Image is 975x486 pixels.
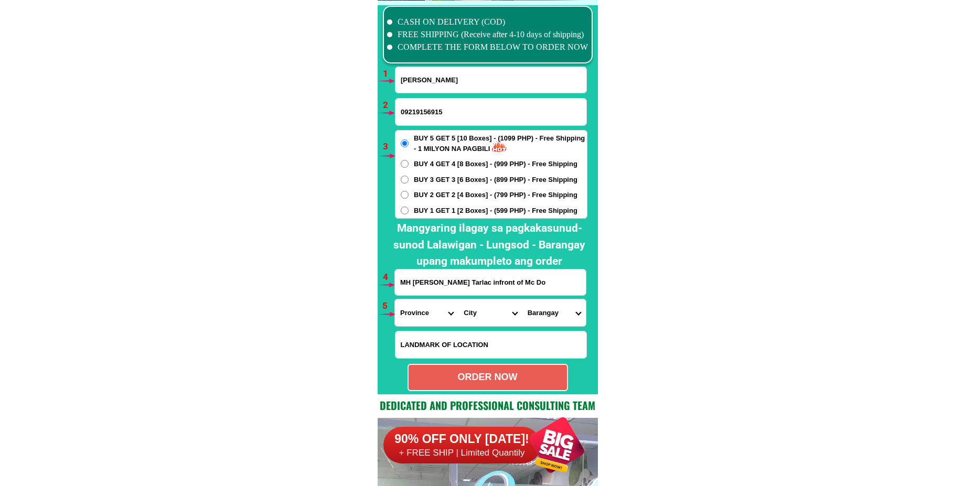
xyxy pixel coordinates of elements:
h6: 4 [383,271,395,284]
span: BUY 4 GET 4 [8 Boxes] - (999 PHP) - Free Shipping [414,159,577,169]
span: BUY 2 GET 2 [4 Boxes] - (799 PHP) - Free Shipping [414,190,577,200]
input: BUY 2 GET 2 [4 Boxes] - (799 PHP) - Free Shipping [401,191,409,199]
h6: 3 [383,140,395,154]
input: BUY 1 GET 1 [2 Boxes] - (599 PHP) - Free Shipping [401,207,409,214]
h6: 1 [383,67,395,81]
input: Input full_name [395,67,586,93]
span: BUY 3 GET 3 [6 Boxes] - (899 PHP) - Free Shipping [414,175,577,185]
select: Select commune [522,299,586,326]
span: BUY 1 GET 1 [2 Boxes] - (599 PHP) - Free Shipping [414,206,577,216]
h2: Dedicated and professional consulting team [378,397,598,413]
h6: + FREE SHIP | Limited Quantily [383,447,541,459]
li: CASH ON DELIVERY (COD) [387,16,588,28]
span: BUY 5 GET 5 [10 Boxes] - (1099 PHP) - Free Shipping - 1 MILYON NA PAGBILI [414,133,587,154]
h6: 5 [382,299,394,313]
input: Input LANDMARKOFLOCATION [395,331,586,358]
li: FREE SHIPPING (Receive after 4-10 days of shipping) [387,28,588,41]
div: ORDER NOW [409,370,567,384]
h6: 2 [383,99,395,112]
input: Input address [395,269,586,295]
input: Input phone_number [395,99,586,125]
h6: 90% OFF ONLY [DATE]! [383,431,541,447]
input: BUY 4 GET 4 [8 Boxes] - (999 PHP) - Free Shipping [401,160,409,168]
input: BUY 3 GET 3 [6 Boxes] - (899 PHP) - Free Shipping [401,176,409,183]
select: Select district [458,299,522,326]
h2: Mangyaring ilagay sa pagkakasunud-sunod Lalawigan - Lungsod - Barangay upang makumpleto ang order [386,220,593,270]
input: BUY 5 GET 5 [10 Boxes] - (1099 PHP) - Free Shipping - 1 MILYON NA PAGBILI [401,139,409,147]
li: COMPLETE THE FORM BELOW TO ORDER NOW [387,41,588,53]
select: Select province [395,299,458,326]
